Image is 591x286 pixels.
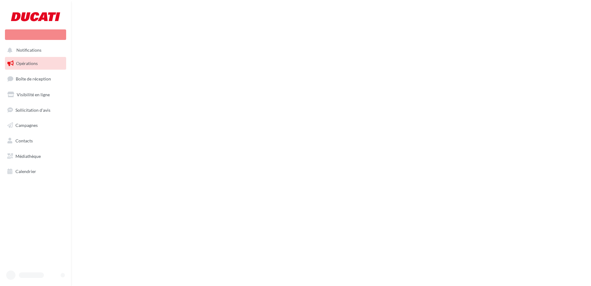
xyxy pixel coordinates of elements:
a: Contacts [4,134,67,147]
span: Médiathèque [15,154,41,159]
div: Nouvelle campagne [5,29,66,40]
a: Boîte de réception [4,72,67,85]
span: Visibilité en ligne [17,92,50,97]
span: Boîte de réception [16,76,51,81]
span: Sollicitation d'avis [15,107,50,112]
a: Sollicitation d'avis [4,104,67,117]
a: Visibilité en ligne [4,88,67,101]
span: Contacts [15,138,33,143]
span: Opérations [16,61,38,66]
span: Calendrier [15,169,36,174]
a: Médiathèque [4,150,67,163]
span: Campagnes [15,123,38,128]
a: Opérations [4,57,67,70]
a: Campagnes [4,119,67,132]
span: Notifications [16,48,41,53]
a: Calendrier [4,165,67,178]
